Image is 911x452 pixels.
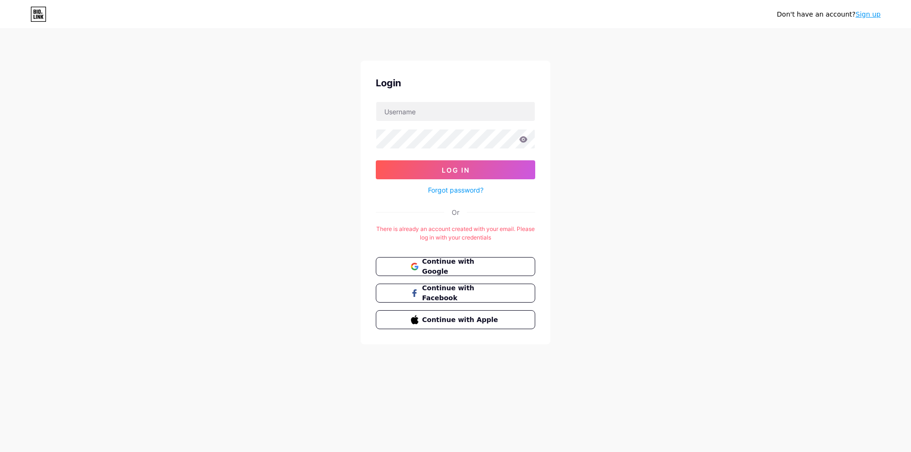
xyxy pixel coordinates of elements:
[442,166,470,174] span: Log In
[422,283,501,303] span: Continue with Facebook
[376,310,535,329] button: Continue with Apple
[376,76,535,90] div: Login
[422,257,501,277] span: Continue with Google
[855,10,881,18] a: Sign up
[376,284,535,303] button: Continue with Facebook
[428,185,483,195] a: Forgot password?
[777,9,881,19] div: Don't have an account?
[452,207,459,217] div: Or
[376,257,535,276] button: Continue with Google
[376,160,535,179] button: Log In
[422,315,501,325] span: Continue with Apple
[376,102,535,121] input: Username
[376,225,535,242] div: There is already an account created with your email. Please log in with your credentials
